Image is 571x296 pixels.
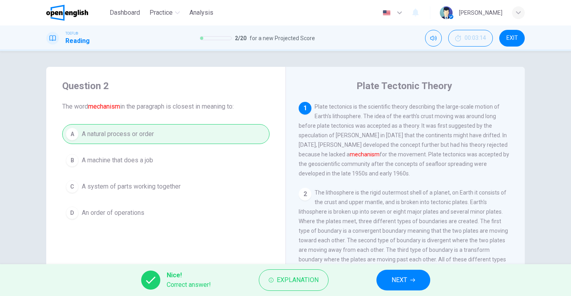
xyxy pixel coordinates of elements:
[250,33,315,43] span: for a new Projected Score
[356,80,452,92] h4: Plate Tectonic Theory
[150,8,173,18] span: Practice
[499,30,525,47] button: EXIT
[235,33,246,43] span: 2 / 20
[425,30,442,47] div: Mute
[376,270,430,290] button: NEXT
[167,280,211,290] span: Correct answer!
[465,35,486,41] span: 00:03:14
[65,36,90,46] h1: Reading
[186,6,217,20] button: Analysis
[350,151,380,158] font: mechanism
[110,8,140,18] span: Dashboard
[62,102,270,111] span: The word in the paragraph is closest in meaning to:
[189,8,213,18] span: Analysis
[65,31,78,36] span: TOEFL®
[448,30,493,47] button: 00:03:14
[299,103,509,177] span: Plate tectonics is the scientific theory describing the large-scale motion of Earth's lithosphere...
[277,275,319,286] span: Explanation
[440,6,453,19] img: Profile picture
[62,80,270,92] h4: Question 2
[106,6,143,20] button: Dashboard
[167,271,211,280] span: Nice!
[506,35,518,41] span: EXIT
[299,102,311,115] div: 1
[382,10,392,16] img: en
[392,275,407,286] span: NEXT
[299,188,311,201] div: 2
[146,6,183,20] button: Practice
[46,5,88,21] img: OpenEnglish logo
[88,103,120,110] font: mechanism
[459,8,502,18] div: [PERSON_NAME]
[259,269,329,291] button: Explanation
[299,189,512,282] span: The lithosphere is the rigid outermost shell of a planet, on Earth it consists of the crust and u...
[46,5,106,21] a: OpenEnglish logo
[448,30,493,47] div: Hide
